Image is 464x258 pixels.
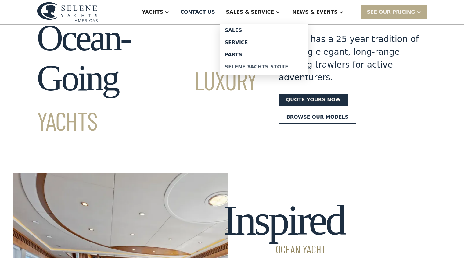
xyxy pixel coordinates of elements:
div: Selene Yachts Store [225,64,303,69]
div: Selene has a 25 year tradition of building elegant, long-range cruising trawlers for active adven... [279,33,419,84]
a: Selene Yachts Store [220,61,308,73]
div: SEE Our Pricing [367,9,415,16]
a: Parts [220,49,308,61]
div: Parts [225,52,303,57]
div: News & EVENTS [292,9,338,16]
div: Contact US [180,9,215,16]
a: Quote yours now [279,94,348,106]
nav: Sales & Service [220,24,308,75]
img: logo [37,2,98,22]
div: Sales & Service [226,9,274,16]
div: Yachts [142,9,163,16]
div: Sales [225,28,303,33]
h1: Ocean-Going [37,18,257,138]
a: Service [220,37,308,49]
div: Service [225,40,303,45]
div: SEE Our Pricing [361,5,427,19]
a: Sales [220,24,308,37]
span: Ocean Yacht [223,244,344,255]
span: Luxury Yachts [37,65,257,136]
a: Browse our models [279,111,356,124]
